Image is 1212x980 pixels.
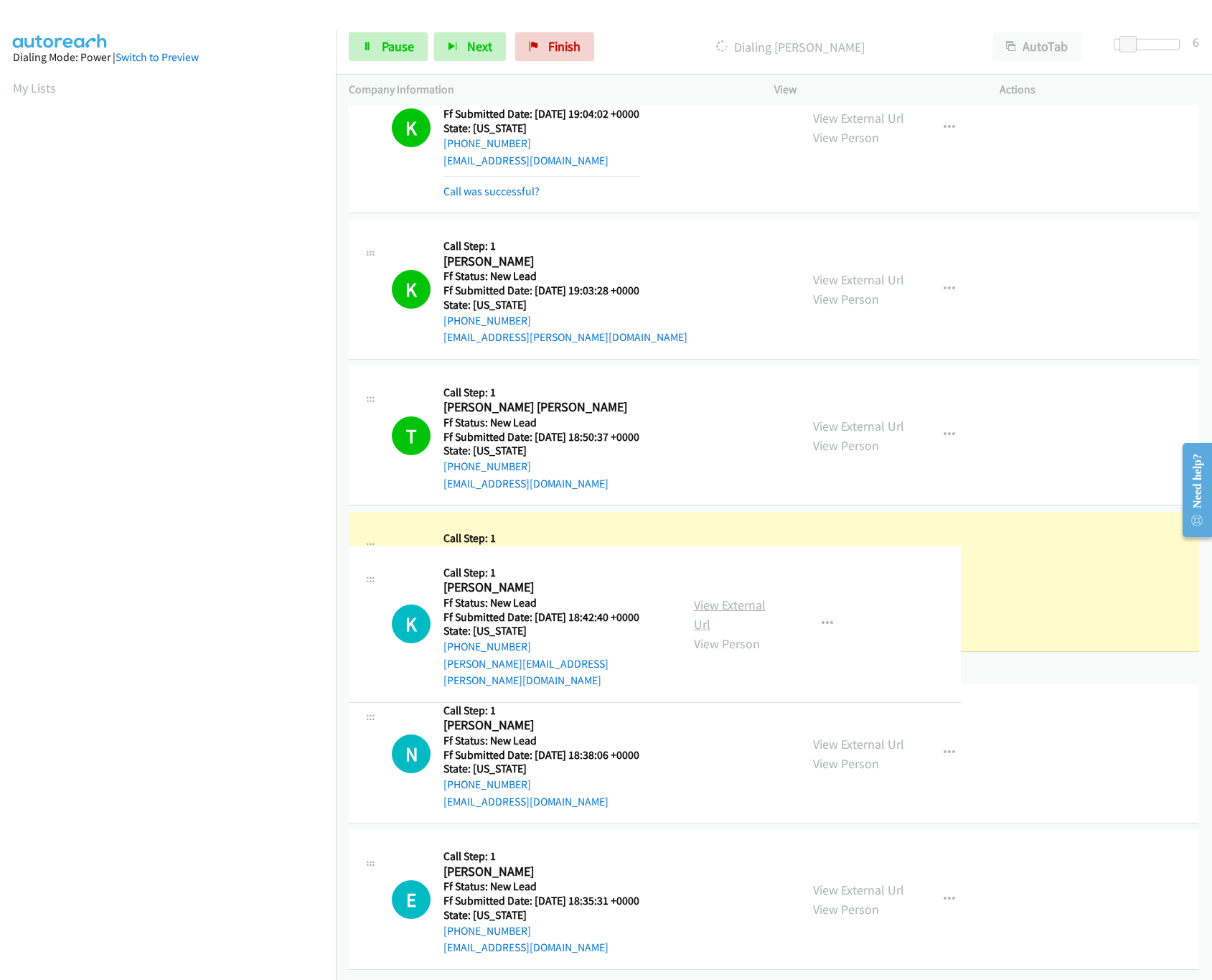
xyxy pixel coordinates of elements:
h5: Ff Status: New Lead [443,734,639,748]
a: [PHONE_NUMBER] [443,924,531,938]
div: The call is yet to be attempted [392,734,431,773]
h1: K [392,108,431,147]
a: Switch to Preview [116,50,199,64]
h2: [PERSON_NAME] [443,864,639,880]
a: Finish [515,32,594,61]
h5: Ff Status: New Lead [443,416,639,430]
a: [PHONE_NUMBER] [443,778,531,791]
h1: K [392,605,431,643]
div: The call is yet to be attempted [392,880,431,919]
a: [EMAIL_ADDRESS][DOMAIN_NAME] [443,941,609,954]
h1: T [392,416,431,455]
a: [EMAIL_ADDRESS][DOMAIN_NAME] [443,477,609,490]
h1: N [392,734,431,773]
h5: Ff Submitted Date: [DATE] 18:35:31 +0000 [443,894,639,908]
h5: Ff Status: New Lead [443,596,668,610]
h5: Call Step: 1 [443,386,639,400]
h5: Ff Submitted Date: [DATE] 18:50:37 +0000 [443,430,639,444]
h5: Call Step: 1 [443,531,639,546]
a: View Person [813,437,879,454]
iframe: Resource Center [1171,433,1212,547]
button: Next [434,32,506,61]
a: [EMAIL_ADDRESS][DOMAIN_NAME] [443,795,609,808]
span: Finish [548,38,581,55]
h2: [PERSON_NAME] [PERSON_NAME] [443,399,639,416]
h5: Call Step: 1 [443,239,687,253]
h5: Ff Submitted Date: [DATE] 18:38:06 +0000 [443,748,639,762]
h1: K [392,270,431,309]
p: Actions [1000,81,1199,98]
a: [PHONE_NUMBER] [443,314,531,327]
h5: Call Step: 1 [443,849,639,864]
div: 6 [1193,32,1199,52]
div: Dialing Mode: Power | [13,49,323,66]
a: View Person [813,755,879,772]
p: Dialing [PERSON_NAME] [614,37,967,57]
h5: Call Step: 1 [443,566,668,580]
h5: State: [US_STATE] [443,444,639,458]
a: [PHONE_NUMBER] [443,136,531,150]
h2: [PERSON_NAME] [443,253,687,270]
span: Next [467,38,492,55]
iframe: Dialpad [13,111,336,793]
button: AutoTab [992,32,1081,61]
h5: State: [US_STATE] [443,762,639,776]
a: View Person [694,635,760,652]
h5: Ff Submitted Date: [DATE] 19:04:02 +0000 [443,107,639,121]
div: The call is yet to be attempted [392,605,431,643]
h5: State: [US_STATE] [443,121,639,136]
a: View External Url [813,736,904,752]
a: [EMAIL_ADDRESS][PERSON_NAME][DOMAIN_NAME] [443,330,687,344]
h5: Call Step: 1 [443,704,639,718]
h5: State: [US_STATE] [443,908,639,923]
h5: Ff Submitted Date: [DATE] 19:03:28 +0000 [443,284,687,298]
a: [PERSON_NAME][EMAIL_ADDRESS][PERSON_NAME][DOMAIN_NAME] [443,657,609,688]
h2: [PERSON_NAME] [443,579,668,596]
a: View External Url [813,418,904,434]
a: My Lists [13,80,56,96]
a: View Person [813,129,879,146]
a: View External Url [813,882,904,898]
a: View Person [813,291,879,307]
p: View [774,81,974,98]
a: Pause [349,32,428,61]
span: Pause [382,38,414,55]
a: [PHONE_NUMBER] [443,640,531,653]
h5: Ff Status: New Lead [443,269,687,284]
a: Call was successful? [443,185,540,198]
a: View External Url [813,271,904,288]
p: Company Information [349,81,748,98]
h5: Ff Status: New Lead [443,879,639,894]
h5: State: [US_STATE] [443,298,687,312]
a: View External Url [813,110,904,126]
h5: State: [US_STATE] [443,624,668,638]
a: View External Url [694,597,766,633]
h5: Ff Submitted Date: [DATE] 18:42:40 +0000 [443,610,668,625]
h1: E [392,880,431,919]
a: [PHONE_NUMBER] [443,459,531,473]
h2: [PERSON_NAME] [443,717,639,734]
a: View Person [813,901,879,918]
a: [EMAIL_ADDRESS][DOMAIN_NAME] [443,154,609,167]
